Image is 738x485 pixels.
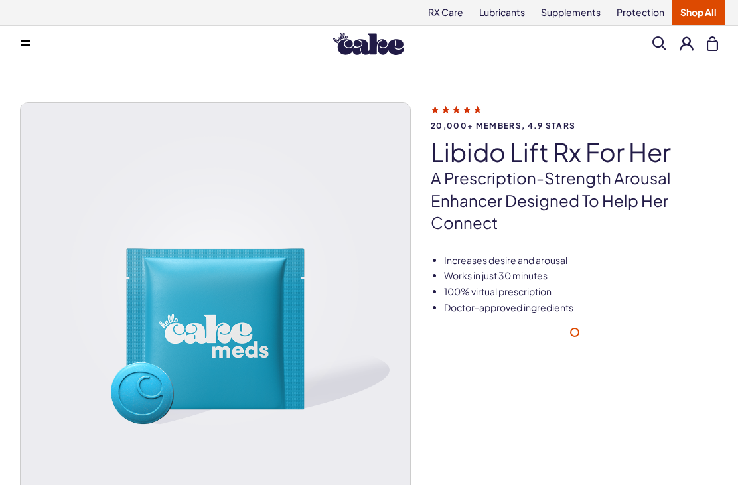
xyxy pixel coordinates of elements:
li: Doctor-approved ingredients [444,301,718,314]
span: 20,000+ members, 4.9 stars [431,121,718,130]
h1: Libido Lift Rx For Her [431,138,718,166]
li: 100% virtual prescription [444,285,718,299]
img: Hello Cake [333,33,404,55]
a: 20,000+ members, 4.9 stars [431,104,718,130]
p: A prescription-strength arousal enhancer designed to help her connect [431,167,718,234]
li: Works in just 30 minutes [444,269,718,283]
li: Increases desire and arousal [444,254,718,267]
